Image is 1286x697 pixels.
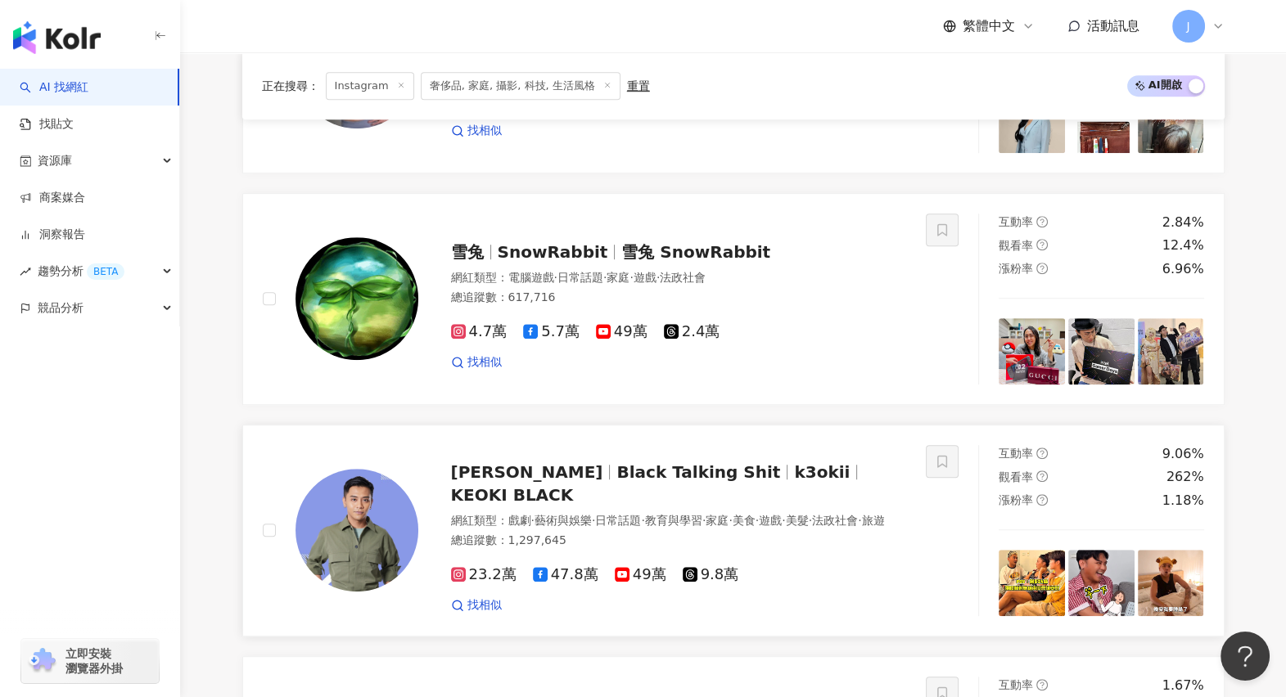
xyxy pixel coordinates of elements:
img: KOL Avatar [296,469,418,591]
span: 觀看率 [999,470,1033,483]
img: post-image [999,318,1065,384]
div: 9.06% [1162,445,1204,463]
span: question-circle [1036,447,1048,459]
span: · [729,514,732,527]
span: 戲劇 [508,514,531,527]
span: 正在搜尋 ： [262,79,319,92]
span: 49萬 [615,566,666,583]
img: post-image [1138,87,1204,153]
img: post-image [999,550,1065,616]
span: · [782,514,785,527]
span: 遊戲 [634,271,657,284]
span: 日常話題 [557,271,603,284]
img: chrome extension [26,648,58,674]
span: 奢侈品, 家庭, 攝影, 科技, 生活風格 [421,72,620,100]
span: 找相似 [467,354,502,371]
div: 重置 [627,79,650,92]
span: 活動訊息 [1087,18,1139,34]
span: 家庭 [706,514,729,527]
span: 教育與學習 [645,514,702,527]
div: 網紅類型 ： [451,513,907,529]
span: question-circle [1036,216,1048,227]
span: 美食 [733,514,756,527]
span: 找相似 [467,597,502,614]
span: rise [20,266,31,277]
span: 49萬 [596,323,648,340]
a: KOL Avatar雪兔SnowRabbit雪兔 SnowRabbit網紅類型：電腦遊戲·日常話題·家庭·遊戲·法政社會總追蹤數：617,7164.7萬5.7萬49萬2.4萬找相似互動率ques... [242,193,1225,405]
span: 觀看率 [999,239,1033,252]
span: · [756,514,759,527]
a: KOL Avatar[PERSON_NAME]Black Talking Shitk3okiiKEOKI BLACK網紅類型：戲劇·藝術與娛樂·日常話題·教育與學習·家庭·美食·遊戲·美髮·法政... [242,425,1225,636]
span: 互動率 [999,678,1033,691]
img: logo [13,21,101,54]
span: 互動率 [999,215,1033,228]
div: 2.84% [1162,214,1204,232]
span: · [809,514,812,527]
span: 雪兔 [451,242,484,262]
div: BETA [87,263,124,280]
span: 旅遊 [862,514,885,527]
span: 47.8萬 [533,566,598,583]
img: post-image [1138,318,1204,384]
a: 商案媒合 [20,190,85,206]
span: 美髮 [786,514,809,527]
div: 12.4% [1162,236,1204,254]
span: J [1186,17,1189,35]
span: 雪兔 SnowRabbit [621,242,770,262]
img: KOL Avatar [296,237,418,360]
div: 1.18% [1162,492,1204,510]
a: 找貼文 [20,116,74,133]
span: question-circle [1036,263,1048,274]
a: 找相似 [451,354,502,371]
span: 繁體中文 [963,17,1015,35]
span: · [858,514,861,527]
span: 競品分析 [38,290,83,326]
span: 5.7萬 [523,323,580,340]
iframe: Help Scout Beacon - Open [1221,632,1270,681]
span: 漲粉率 [999,493,1033,506]
span: 漲粉率 [999,262,1033,275]
img: post-image [1138,550,1204,616]
span: 互動率 [999,447,1033,460]
span: 電腦遊戲 [508,271,554,284]
span: 藝術與娛樂 [535,514,592,527]
span: · [702,514,706,527]
span: question-circle [1036,679,1048,690]
span: 遊戲 [759,514,782,527]
span: 9.8萬 [683,566,739,583]
div: 網紅類型 ： [451,270,907,286]
span: 法政社會 [660,271,706,284]
span: Instagram [326,72,414,100]
a: 洞察報告 [20,227,85,243]
span: 趨勢分析 [38,253,124,290]
span: k3okii [794,462,850,482]
div: 總追蹤數 ： 617,716 [451,290,907,306]
span: 法政社會 [812,514,858,527]
a: 找相似 [451,123,502,139]
img: post-image [999,87,1065,153]
img: post-image [1068,318,1135,384]
span: · [641,514,644,527]
span: · [603,271,607,284]
div: 6.96% [1162,260,1204,278]
div: 1.67% [1162,677,1204,695]
span: 日常話題 [595,514,641,527]
span: · [554,271,557,284]
span: question-circle [1036,494,1048,506]
a: 找相似 [451,597,502,614]
span: 23.2萬 [451,566,517,583]
span: question-circle [1036,239,1048,250]
span: · [592,514,595,527]
div: 總追蹤數 ： 1,297,645 [451,533,907,549]
span: 立即安裝 瀏覽器外掛 [65,646,123,676]
span: [PERSON_NAME] [451,462,603,482]
span: 找相似 [467,123,502,139]
img: post-image [1068,87,1135,153]
a: chrome extension立即安裝 瀏覽器外掛 [21,639,159,683]
div: 262% [1166,468,1204,486]
span: KEOKI BLACK [451,485,574,505]
img: post-image [1068,550,1135,616]
span: · [657,271,660,284]
a: searchAI 找網紅 [20,79,88,96]
span: 資源庫 [38,142,72,179]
